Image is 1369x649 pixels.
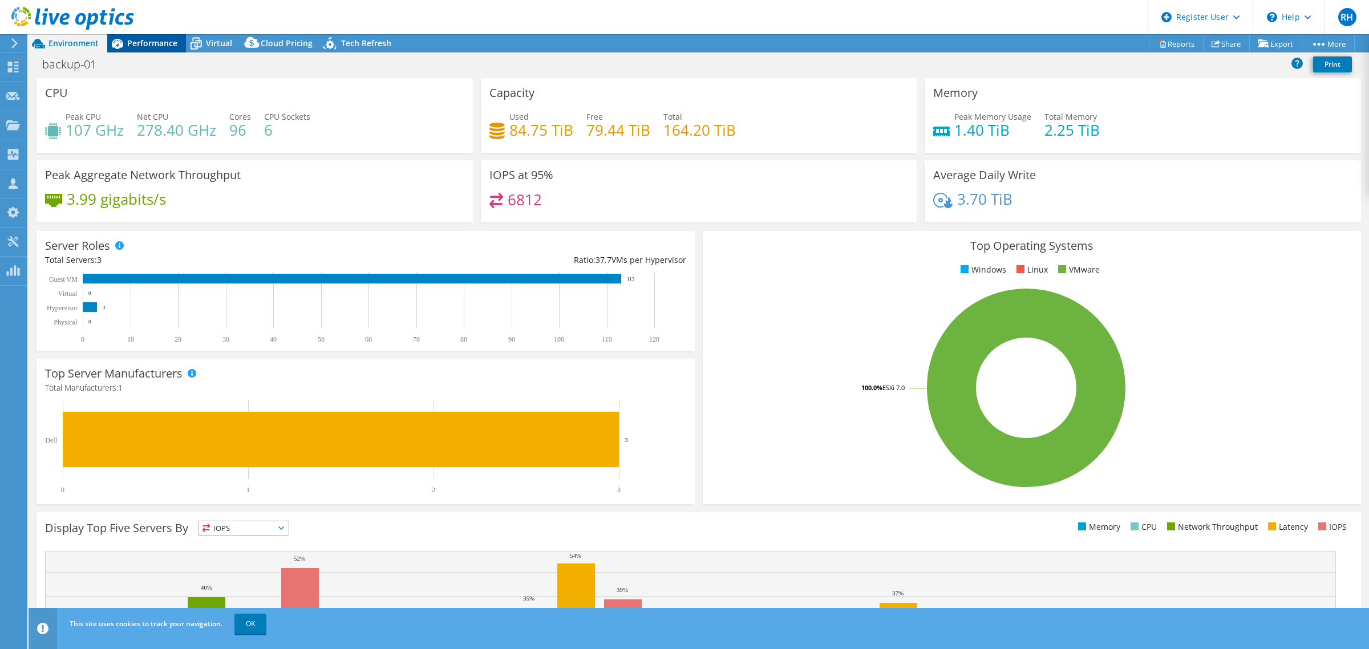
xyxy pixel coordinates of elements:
[175,335,181,343] text: 20
[1313,56,1352,72] a: Print
[58,290,78,298] text: Virtual
[47,304,78,312] text: Hypervisor
[365,335,372,343] text: 60
[957,193,1012,205] h4: 3.70 TiB
[570,552,581,559] text: 54%
[1315,521,1347,533] li: IOPS
[509,111,529,122] span: Used
[66,111,101,122] span: Peak CPU
[45,169,241,181] h3: Peak Aggregate Network Throughput
[413,335,420,343] text: 70
[264,124,310,136] h4: 6
[508,335,515,343] text: 90
[617,586,628,593] text: 39%
[294,555,305,562] text: 52%
[432,486,435,494] text: 2
[54,318,77,326] text: Physical
[663,111,682,122] span: Total
[137,124,216,136] h4: 278.40 GHz
[246,486,250,494] text: 1
[70,619,222,628] span: This site uses cookies to track your navigation.
[1164,521,1258,533] li: Network Throughput
[617,486,621,494] text: 3
[933,87,978,99] h3: Memory
[97,254,102,265] span: 3
[366,254,686,266] div: Ratio: VMs per Hypervisor
[318,335,325,343] text: 50
[66,124,124,136] h4: 107 GHz
[103,305,106,310] text: 3
[508,193,542,206] h4: 6812
[45,254,366,266] div: Total Servers:
[1267,12,1277,22] svg: \n
[663,124,736,136] h4: 164.20 TiB
[341,38,391,48] span: Tech Refresh
[49,275,78,283] text: Guest VM
[45,87,68,99] h3: CPU
[222,335,229,343] text: 30
[1203,35,1250,52] a: Share
[67,193,166,205] h4: 3.99 gigabits/s
[45,240,110,252] h3: Server Roles
[61,486,64,494] text: 0
[1338,8,1356,26] span: RH
[586,124,650,136] h4: 79.44 TiB
[489,169,553,181] h3: IOPS at 95%
[509,124,573,136] h4: 84.75 TiB
[45,382,686,394] h4: Total Manufacturers:
[206,38,232,48] span: Virtual
[460,335,467,343] text: 80
[1014,263,1048,276] li: Linux
[1302,35,1355,52] a: More
[127,335,134,343] text: 10
[48,38,99,48] span: Environment
[1055,263,1100,276] li: VMware
[602,335,612,343] text: 110
[882,383,905,392] tspan: ESXi 7.0
[596,254,611,265] span: 37.7
[81,335,84,343] text: 0
[649,335,659,343] text: 120
[234,614,266,634] a: OK
[627,276,635,282] text: 113
[261,38,313,48] span: Cloud Pricing
[586,111,603,122] span: Free
[1265,521,1308,533] li: Latency
[45,367,183,380] h3: Top Server Manufacturers
[523,595,534,602] text: 35%
[199,521,289,535] span: IOPS
[892,590,904,597] text: 37%
[1044,124,1100,136] h4: 2.25 TiB
[88,290,91,296] text: 0
[88,319,91,324] text: 0
[229,111,251,122] span: Cores
[489,87,534,99] h3: Capacity
[137,111,168,122] span: Net CPU
[37,58,114,71] h1: backup-01
[711,240,1352,252] h3: Top Operating Systems
[625,436,628,443] text: 3
[933,169,1036,181] h3: Average Daily Write
[861,383,882,392] tspan: 100.0%
[264,111,310,122] span: CPU Sockets
[1128,521,1157,533] li: CPU
[270,335,277,343] text: 40
[1044,111,1097,122] span: Total Memory
[958,263,1006,276] li: Windows
[45,436,57,444] text: Dell
[954,124,1031,136] h4: 1.40 TiB
[1149,35,1204,52] a: Reports
[118,382,123,393] span: 1
[1249,35,1302,52] a: Export
[201,584,212,591] text: 40%
[1075,521,1120,533] li: Memory
[954,111,1031,122] span: Peak Memory Usage
[554,335,564,343] text: 100
[229,124,251,136] h4: 96
[127,38,177,48] span: Performance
